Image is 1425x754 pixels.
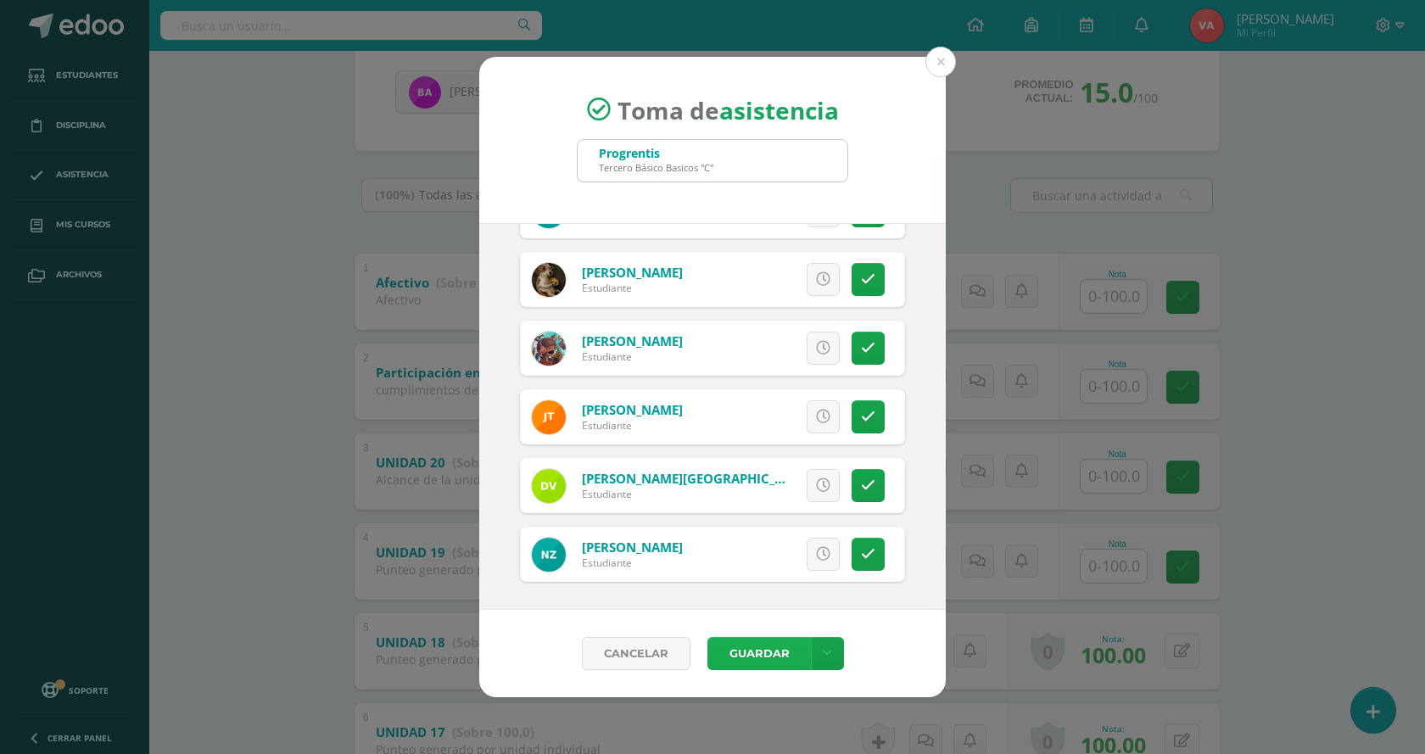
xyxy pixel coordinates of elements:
div: Estudiante [582,487,785,501]
div: Estudiante [582,281,683,295]
button: Close (Esc) [925,47,956,77]
input: Busca un grado o sección aquí... [578,140,847,182]
div: Progrentis [599,145,713,161]
div: Estudiante [582,349,683,364]
a: [PERSON_NAME] [582,539,683,556]
span: Toma de [617,93,839,126]
img: 07e93d31ca63b9dad3ee6ff34d36a54e.png [532,332,566,366]
img: 7edac0b878c0cbe2c6084cc3b6455f6b.png [532,469,566,503]
a: [PERSON_NAME] [582,264,683,281]
div: Estudiante [582,556,683,570]
button: Guardar [707,637,811,670]
a: [PERSON_NAME][GEOGRAPHIC_DATA] [582,470,813,487]
a: [PERSON_NAME] [582,401,683,418]
img: 85cb5969ce59afd24d37af472018bd38.png [532,538,566,572]
img: b24577b77b10787d3dfda6e8fa3b79cf.png [532,400,566,434]
img: 2eb6c72cba4360930ecf30ea470985dd.png [532,263,566,297]
div: Estudiante [582,418,683,433]
a: [PERSON_NAME] [582,332,683,349]
div: Tercero Básico Basicos "C" [599,161,713,174]
a: Cancelar [582,637,690,670]
strong: asistencia [719,93,839,126]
